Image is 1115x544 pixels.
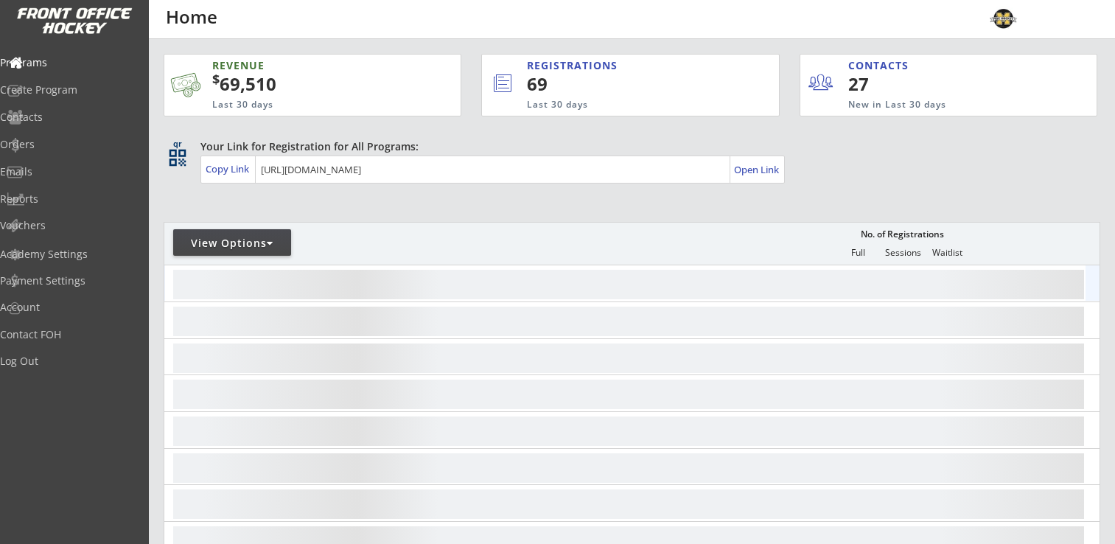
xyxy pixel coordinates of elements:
[848,99,1029,111] div: New in Last 30 days
[925,248,969,258] div: Waitlist
[734,159,780,180] a: Open Link
[836,248,880,258] div: Full
[212,99,391,111] div: Last 30 days
[167,147,189,169] button: qr_code
[856,229,948,240] div: No. of Registrations
[200,139,1055,154] div: Your Link for Registration for All Programs:
[212,70,220,88] sup: $
[848,72,939,97] div: 27
[527,99,719,111] div: Last 30 days
[212,72,415,97] div: 69,510
[212,58,391,73] div: REVENUE
[206,162,252,175] div: Copy Link
[527,72,730,97] div: 69
[848,58,915,73] div: CONTACTS
[527,58,711,73] div: REGISTRATIONS
[881,248,925,258] div: Sessions
[173,236,291,251] div: View Options
[168,139,186,149] div: qr
[734,164,780,176] div: Open Link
